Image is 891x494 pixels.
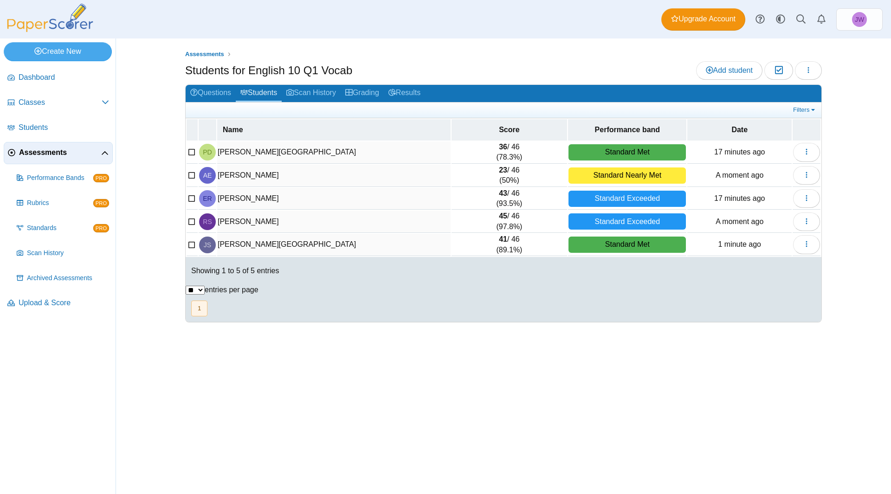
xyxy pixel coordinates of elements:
[671,14,736,24] span: Upgrade Account
[452,141,568,164] td: / 46 (78.3%)
[186,85,236,102] a: Questions
[27,173,93,183] span: Performance Bands
[855,16,864,23] span: Joshua Williams
[185,51,224,58] span: Assessments
[718,240,761,248] time: Sep 19, 2025 at 8:17 AM
[27,274,109,283] span: Archived Assessments
[4,26,97,33] a: PaperScorer
[4,42,112,61] a: Create New
[223,126,243,134] span: Name
[203,149,212,155] span: Preston Dixon
[27,224,93,233] span: Standards
[714,148,765,156] time: Sep 19, 2025 at 8:01 AM
[731,126,748,134] span: Date
[217,211,451,233] td: [PERSON_NAME]
[13,192,113,214] a: Rubrics PRO
[282,85,341,102] a: Scan History
[595,126,660,134] span: Performance band
[203,218,212,225] span: Roger Shaul
[27,249,109,258] span: Scan History
[716,171,763,179] time: Sep 19, 2025 at 8:18 AM
[499,212,507,220] b: 45
[19,298,109,308] span: Upload & Score
[27,199,93,208] span: Rubrics
[811,9,832,30] a: Alerts
[714,194,765,202] time: Sep 19, 2025 at 8:01 AM
[217,188,451,210] td: [PERSON_NAME]
[568,213,686,230] div: Standard Exceeded
[568,191,686,207] div: Standard Exceeded
[217,234,451,256] td: [PERSON_NAME][GEOGRAPHIC_DATA]
[4,67,113,89] a: Dashboard
[19,97,102,108] span: Classes
[183,49,226,60] a: Assessments
[186,257,821,285] div: Showing 1 to 5 of 5 entries
[568,144,686,160] div: Standard Met
[499,189,507,197] b: 43
[4,117,113,139] a: Students
[236,85,282,102] a: Students
[836,8,883,31] a: Joshua Williams
[217,165,451,187] td: [PERSON_NAME]
[384,85,425,102] a: Results
[452,165,568,187] td: / 46 (50%)
[19,72,109,83] span: Dashboard
[19,122,109,133] span: Students
[791,105,819,115] a: Filters
[499,143,507,151] b: 36
[191,301,207,316] button: 1
[4,142,113,164] a: Assessments
[13,217,113,239] a: Standards PRO
[452,234,568,256] td: / 46 (89.1%)
[203,172,212,179] span: Alexis Espinoza
[13,267,113,289] a: Archived Assessments
[452,211,568,233] td: / 46 (97.8%)
[696,61,762,80] a: Add student
[499,235,507,243] b: 41
[716,218,763,225] time: Sep 19, 2025 at 8:18 AM
[499,166,507,174] b: 23
[13,167,113,189] a: Performance Bands PRO
[341,85,384,102] a: Grading
[499,126,519,134] span: Score
[93,199,109,207] span: PRO
[19,148,101,158] span: Assessments
[93,174,109,182] span: PRO
[217,141,451,164] td: [PERSON_NAME][GEOGRAPHIC_DATA]
[93,224,109,232] span: PRO
[13,242,113,264] a: Scan History
[706,66,753,74] span: Add student
[204,242,211,248] span: Jordan Smith
[205,286,258,294] label: entries per page
[191,301,816,316] nav: pagination
[661,8,745,31] a: Upgrade Account
[203,195,212,202] span: Emma Romero
[568,167,686,184] div: Standard Nearly Met
[852,12,867,27] span: Joshua Williams
[4,4,97,32] img: PaperScorer
[4,92,113,114] a: Classes
[4,292,113,314] a: Upload & Score
[185,63,352,78] h1: Students for English 10 Q1 Vocab
[452,188,568,210] td: / 46 (93.5%)
[568,237,686,253] div: Standard Met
